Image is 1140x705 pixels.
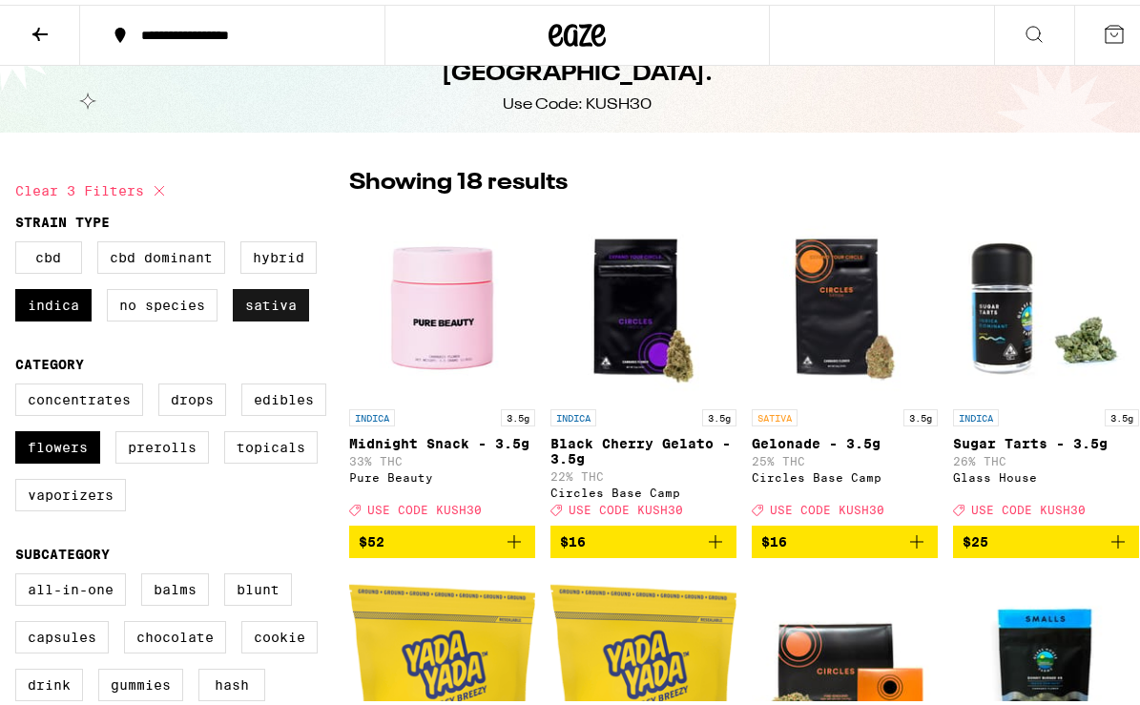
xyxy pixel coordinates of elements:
[501,404,535,422] p: 3.5g
[349,204,535,395] img: Pure Beauty - Midnight Snack - 3.5g
[115,426,209,459] label: Prerolls
[141,569,209,601] label: Balms
[15,426,100,459] label: Flowers
[953,204,1139,395] img: Glass House - Sugar Tarts - 3.5g
[158,379,226,411] label: Drops
[15,379,143,411] label: Concentrates
[124,616,226,649] label: Chocolate
[15,474,126,507] label: Vaporizers
[953,467,1139,479] div: Glass House
[953,521,1139,553] button: Add to bag
[224,569,292,601] label: Blunt
[752,204,938,521] a: Open page for Gelonade - 3.5g from Circles Base Camp
[15,569,126,601] label: All-In-One
[349,431,535,446] p: Midnight Snack - 3.5g
[953,404,999,422] p: INDICA
[15,352,84,367] legend: Category
[752,521,938,553] button: Add to bag
[550,466,736,478] p: 22% THC
[15,162,171,210] button: Clear 3 filters
[550,482,736,494] div: Circles Base Camp
[349,162,568,195] p: Showing 18 results
[11,13,137,29] span: Hi. Need any help?
[15,664,83,696] label: Drink
[569,499,683,511] span: USE CODE KUSH30
[240,237,317,269] label: Hybrid
[241,379,326,411] label: Edibles
[97,237,225,269] label: CBD Dominant
[953,450,1139,463] p: 26% THC
[503,90,652,111] div: Use Code: KUSH30
[752,431,938,446] p: Gelonade - 3.5g
[15,542,110,557] legend: Subcategory
[367,499,482,511] span: USE CODE KUSH30
[1105,404,1139,422] p: 3.5g
[752,204,938,395] img: Circles Base Camp - Gelonade - 3.5g
[953,431,1139,446] p: Sugar Tarts - 3.5g
[198,664,265,696] label: Hash
[971,499,1086,511] span: USE CODE KUSH30
[349,204,535,521] a: Open page for Midnight Snack - 3.5g from Pure Beauty
[349,404,395,422] p: INDICA
[15,210,110,225] legend: Strain Type
[349,450,535,463] p: 33% THC
[224,426,318,459] label: Topicals
[550,404,596,422] p: INDICA
[550,204,736,395] img: Circles Base Camp - Black Cherry Gelato - 3.5g
[903,404,938,422] p: 3.5g
[15,237,82,269] label: CBD
[359,529,384,545] span: $52
[963,529,988,545] span: $25
[550,204,736,521] a: Open page for Black Cherry Gelato - 3.5g from Circles Base Camp
[752,467,938,479] div: Circles Base Camp
[702,404,736,422] p: 3.5g
[550,521,736,553] button: Add to bag
[953,204,1139,521] a: Open page for Sugar Tarts - 3.5g from Glass House
[761,529,787,545] span: $16
[98,664,183,696] label: Gummies
[752,404,798,422] p: SATIVA
[107,284,218,317] label: No Species
[349,521,535,553] button: Add to bag
[560,529,586,545] span: $16
[349,467,535,479] div: Pure Beauty
[233,284,309,317] label: Sativa
[550,431,736,462] p: Black Cherry Gelato - 3.5g
[15,616,109,649] label: Capsules
[15,284,92,317] label: Indica
[752,450,938,463] p: 25% THC
[770,499,884,511] span: USE CODE KUSH30
[241,616,318,649] label: Cookie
